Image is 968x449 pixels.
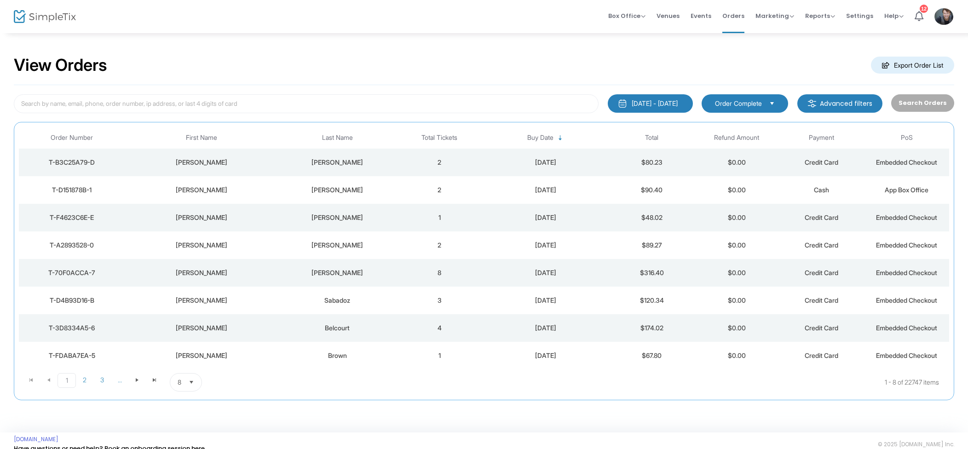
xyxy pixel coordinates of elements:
td: $0.00 [694,314,779,342]
td: $89.27 [609,231,694,259]
span: PoS [901,134,913,142]
input: Search by name, email, phone, order number, ip address, or last 4 digits of card [14,94,599,113]
a: [DOMAIN_NAME] [14,436,58,443]
td: $0.00 [694,259,779,287]
div: Reid [280,185,395,195]
span: Box Office [608,12,645,20]
span: Sortable [557,134,564,142]
div: Chris [127,158,276,167]
span: Venues [657,4,680,28]
span: Embedded Checkout [876,158,937,166]
span: Embedded Checkout [876,269,937,276]
button: Select [185,374,198,391]
div: Sabadoz [280,296,395,305]
td: 8 [397,259,482,287]
span: Credit Card [805,324,838,332]
div: T-FDABA7EA-5 [21,351,123,360]
span: 8 [178,378,181,387]
td: 4 [397,314,482,342]
div: T-3D8334A5-6 [21,323,123,333]
div: 2025-09-20 [484,241,607,250]
span: Go to the next page [128,373,146,387]
span: Credit Card [805,351,838,359]
span: Marketing [755,12,794,20]
td: 2 [397,231,482,259]
span: Embedded Checkout [876,324,937,332]
div: Brown [280,351,395,360]
span: Page 1 [58,373,76,388]
div: 2025-09-20 [484,213,607,222]
span: Embedded Checkout [876,213,937,221]
div: Judy [127,213,276,222]
td: $0.00 [694,176,779,204]
span: Help [884,12,904,20]
td: 2 [397,149,482,176]
div: Graf [280,268,395,277]
td: $0.00 [694,149,779,176]
span: Embedded Checkout [876,351,937,359]
div: [DATE] - [DATE] [632,99,678,108]
div: 12 [920,5,928,13]
div: T-B3C25A79-D [21,158,123,167]
td: $120.34 [609,287,694,314]
div: Ken [127,185,276,195]
span: Go to the next page [133,376,141,384]
div: Wiesner [280,158,395,167]
span: Credit Card [805,213,838,221]
span: Go to the last page [151,376,158,384]
td: $0.00 [694,204,779,231]
div: Belcourt [280,323,395,333]
th: Total Tickets [397,127,482,149]
div: Cudmore [280,213,395,222]
span: Credit Card [805,269,838,276]
div: Suzanne [127,323,276,333]
td: $0.00 [694,342,779,369]
div: 2025-09-20 [484,185,607,195]
span: Credit Card [805,158,838,166]
div: 2025-09-20 [484,158,607,167]
div: Greg [127,241,276,250]
span: Reports [805,12,835,20]
div: 2025-09-20 [484,323,607,333]
div: 2025-09-20 [484,296,607,305]
div: Data table [19,127,949,369]
td: 2 [397,176,482,204]
td: $80.23 [609,149,694,176]
span: Page 2 [76,373,93,387]
td: $67.80 [609,342,694,369]
span: Go to the last page [146,373,163,387]
td: 3 [397,287,482,314]
img: filter [807,99,817,108]
div: T-F4623C6E-E [21,213,123,222]
td: $0.00 [694,287,779,314]
div: Darlene [127,296,276,305]
span: Orders [722,4,744,28]
span: Order Complete [715,99,762,108]
span: Cash [814,186,829,194]
span: Buy Date [527,134,553,142]
span: Credit Card [805,241,838,249]
div: Sara [127,351,276,360]
span: Embedded Checkout [876,296,937,304]
span: Order Number [51,134,93,142]
span: © 2025 [DOMAIN_NAME] Inc. [878,441,954,448]
span: Page 4 [111,373,128,387]
td: 1 [397,204,482,231]
td: $174.02 [609,314,694,342]
m-button: Advanced filters [797,94,882,113]
m-button: Export Order List [871,57,954,74]
span: Embedded Checkout [876,241,937,249]
span: Credit Card [805,296,838,304]
span: App Box Office [885,186,928,194]
td: $316.40 [609,259,694,287]
th: Refund Amount [694,127,779,149]
td: 1 [397,342,482,369]
h2: View Orders [14,55,107,75]
th: Total [609,127,694,149]
img: monthly [618,99,627,108]
td: $90.40 [609,176,694,204]
div: Vititoe [280,241,395,250]
div: 2025-09-20 [484,351,607,360]
div: T-D151878B-1 [21,185,123,195]
button: Select [766,98,778,109]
